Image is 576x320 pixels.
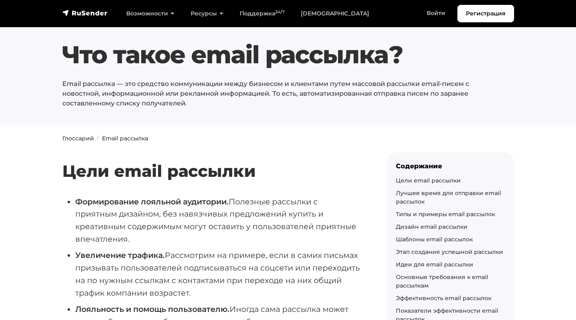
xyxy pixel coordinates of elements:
a: Шаблоны email рассылок [396,236,473,243]
li: Полезные рассылки с приятным дизайном, без навязчивых предложений купить и креативным содержимым ... [75,195,360,245]
div: Содержание [396,162,504,170]
a: Идеи для email рассылки [396,261,473,268]
li: Email рассылка [94,134,148,143]
a: Лучшее время для отправки email рассылок [396,189,501,205]
a: Глоссарий [62,135,94,142]
a: Регистрация [457,5,514,22]
a: Эффективность email рассылок [396,294,491,302]
p: Email рассылка — это средство коммуникации между бизнесом и клиентами путем массовой рассылки ema... [62,79,476,108]
a: Войти [419,5,453,21]
h2: Цели email рассылки [62,137,360,181]
a: Цели email рассылки [396,177,461,184]
a: Ресурсы [183,5,232,22]
a: Возможности [118,5,183,22]
strong: Формирование лояльной аудитории. [75,197,229,206]
sup: 24/7 [275,9,285,15]
a: Дизайн email рассылки [396,223,468,230]
a: Основные требования к email рассылкам [396,273,488,289]
img: RuSender [62,9,108,17]
strong: Увеличение трафика. [75,250,165,260]
li: Рассмотрим на примере, если в самих письмах призывать пользователей подписываться на соцсети или ... [75,249,360,299]
a: Типы и примеры email рассылок [396,210,495,218]
a: [DEMOGRAPHIC_DATA] [293,5,377,22]
h1: Что такое email рассылка? [62,40,476,69]
a: Поддержка24/7 [232,5,293,22]
strong: Лояльность и помощь пользователю. [75,304,230,314]
nav: breadcrumb [57,134,519,143]
a: Этап создания успешной рассылки [396,248,503,256]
